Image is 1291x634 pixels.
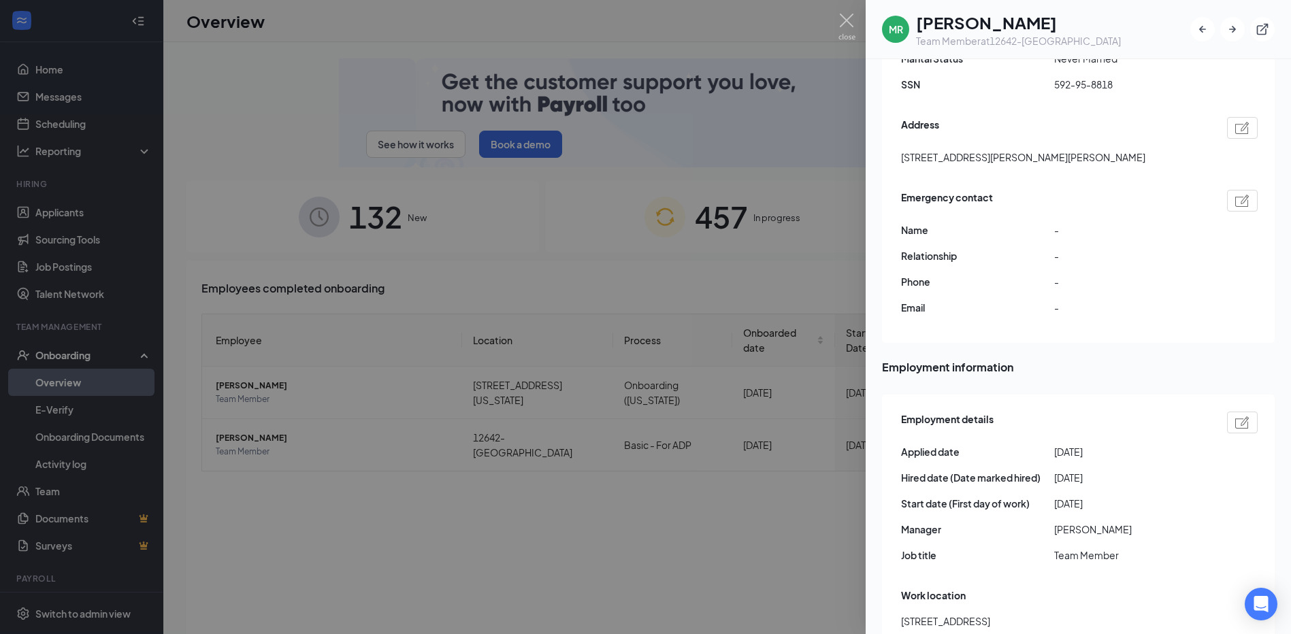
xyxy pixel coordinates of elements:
span: Employment information [882,358,1275,376]
span: Relationship [901,248,1054,263]
span: Employment details [901,412,994,433]
button: ArrowRight [1220,17,1245,41]
svg: ArrowRight [1226,22,1239,36]
span: Name [901,222,1054,237]
span: - [1054,248,1207,263]
span: Team Member [1054,548,1207,563]
button: ExternalLink [1250,17,1275,41]
span: Start date (First day of work) [901,496,1054,511]
span: SSN [901,77,1054,92]
span: Hired date (Date marked hired) [901,470,1054,485]
span: [DATE] [1054,470,1207,485]
span: Applied date [901,444,1054,459]
span: Work location [901,588,966,603]
svg: ExternalLink [1256,22,1269,36]
h1: [PERSON_NAME] [916,11,1121,34]
span: 592-95-8818 [1054,77,1207,92]
span: Emergency contact [901,190,993,212]
span: Never Married [1054,51,1207,66]
span: Marital Status [901,51,1054,66]
svg: ArrowLeftNew [1196,22,1209,36]
span: - [1054,222,1207,237]
span: Email [901,300,1054,315]
span: Phone [901,274,1054,289]
div: MR [889,22,903,36]
div: Open Intercom Messenger [1245,588,1277,620]
span: [STREET_ADDRESS][PERSON_NAME][PERSON_NAME] [901,150,1145,165]
span: [DATE] [1054,496,1207,511]
span: [DATE] [1054,444,1207,459]
span: Job title [901,548,1054,563]
span: - [1054,274,1207,289]
button: ArrowLeftNew [1190,17,1215,41]
span: Manager [901,522,1054,537]
span: - [1054,300,1207,315]
div: Team Member at 12642-[GEOGRAPHIC_DATA] [916,34,1121,48]
span: Address [901,117,939,139]
span: [PERSON_NAME] [1054,522,1207,537]
span: [STREET_ADDRESS] [901,614,990,629]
